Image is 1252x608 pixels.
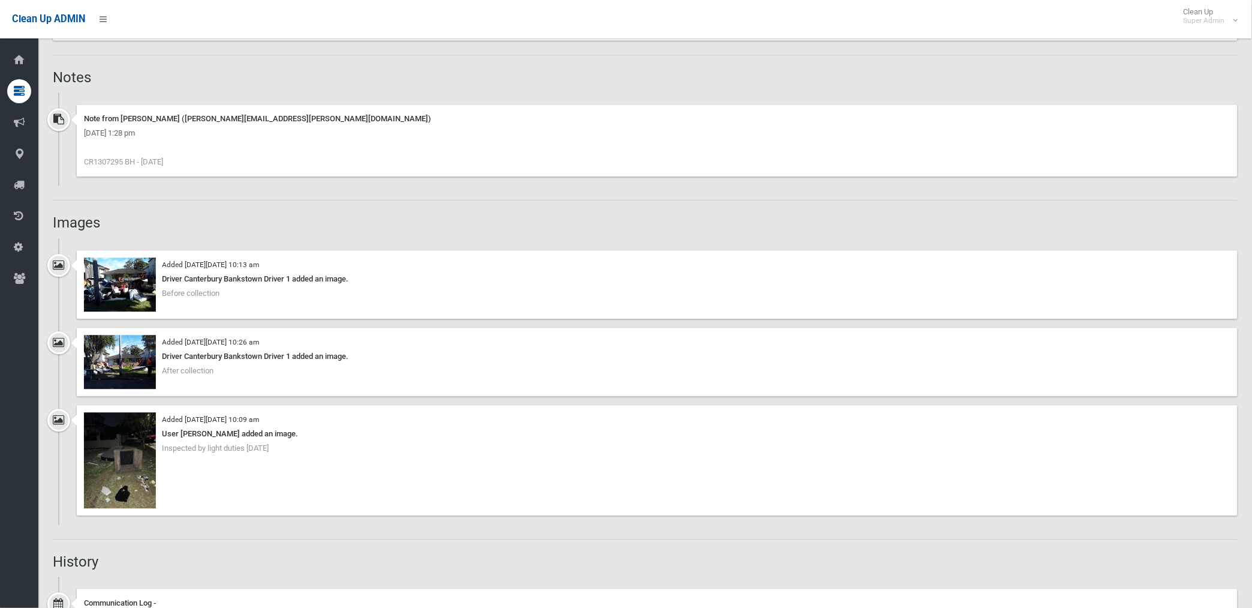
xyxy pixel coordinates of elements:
small: Added [DATE][DATE] 10:13 am [162,260,259,269]
div: User [PERSON_NAME] added an image. [84,427,1230,441]
span: Clean Up ADMIN [12,13,85,25]
span: After collection [162,366,213,375]
small: Added [DATE][DATE] 10:26 am [162,338,259,346]
img: 4c85e57f-e347-497b-8d2c-cc5780a24bc0.jpg [84,412,156,508]
img: 2025-08-1310.13.163376602626980419979.jpg [84,257,156,312]
h2: Notes [53,70,1238,85]
h2: History [53,554,1238,570]
div: [DATE] 1:28 pm [84,126,1230,140]
img: 2025-08-1310.26.223405510159293823761.jpg [84,335,156,389]
div: Note from [PERSON_NAME] ([PERSON_NAME][EMAIL_ADDRESS][PERSON_NAME][DOMAIN_NAME]) [84,112,1230,126]
h2: Images [53,215,1238,230]
span: CR1307295 BH - [DATE] [84,157,163,166]
div: Driver Canterbury Bankstown Driver 1 added an image. [84,272,1230,286]
small: Super Admin [1184,16,1225,25]
small: Added [DATE][DATE] 10:09 am [162,415,259,424]
span: Before collection [162,289,219,298]
span: Inspected by light duties [DATE] [162,444,269,453]
span: Clean Up [1178,7,1237,25]
div: Driver Canterbury Bankstown Driver 1 added an image. [84,349,1230,364]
